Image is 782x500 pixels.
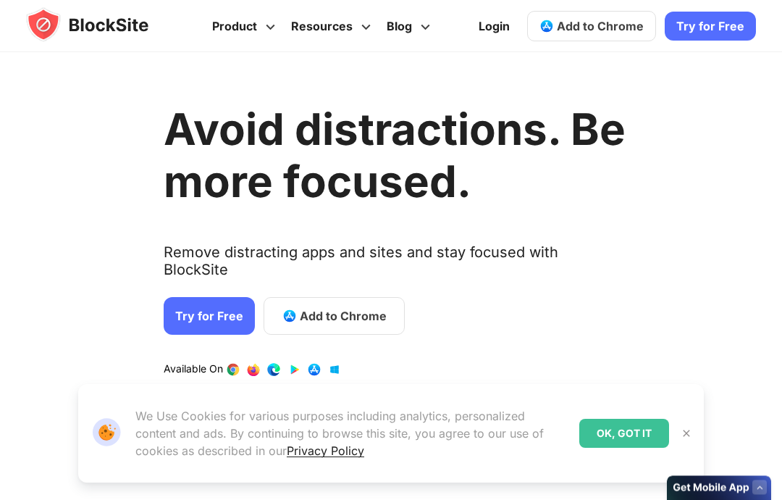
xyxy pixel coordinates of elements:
[579,419,669,448] div: OK, GOT IT
[300,307,387,325] span: Add to Chrome
[264,297,405,335] a: Add to Chrome
[164,362,223,377] text: Available On
[26,7,177,42] img: blocksite-icon.5d769676.svg
[539,19,554,33] img: app-store-icon.svg
[164,103,626,207] h1: Avoid distractions. Be more focused.
[135,407,568,459] p: We Use Cookies for various purposes including analytics, personalized content and ads. By continu...
[681,428,692,439] img: Close
[557,19,644,33] span: Add to Chrome
[677,424,696,443] button: Close
[470,9,518,43] a: Login
[164,297,255,335] a: Try for Free
[287,443,364,458] a: Privacy Policy
[164,243,626,290] text: Remove distracting apps and sites and stay focused with BlockSite
[527,11,656,41] a: Add to Chrome
[665,12,756,41] a: Try for Free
